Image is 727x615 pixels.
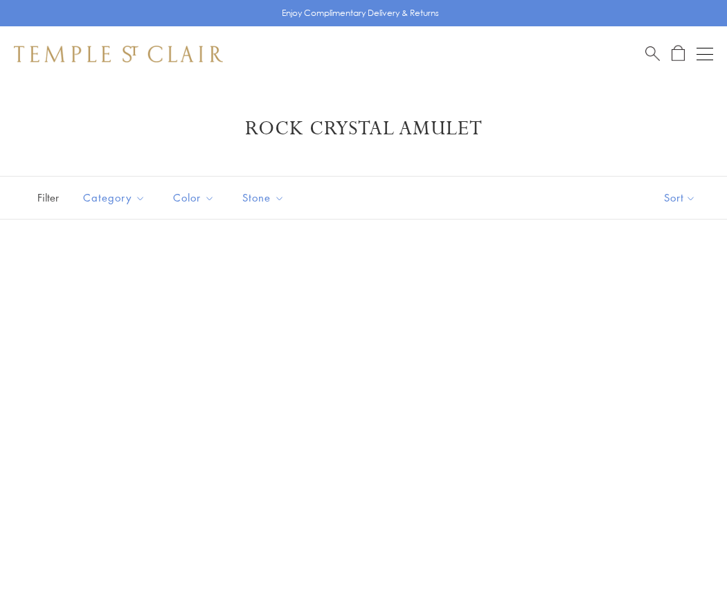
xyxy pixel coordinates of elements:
[672,45,685,62] a: Open Shopping Bag
[697,46,713,62] button: Open navigation
[76,189,156,206] span: Category
[35,116,692,141] h1: Rock Crystal Amulet
[633,177,727,219] button: Show sort by
[166,189,225,206] span: Color
[232,182,295,213] button: Stone
[645,45,660,62] a: Search
[73,182,156,213] button: Category
[14,46,223,62] img: Temple St. Clair
[235,189,295,206] span: Stone
[163,182,225,213] button: Color
[282,6,439,20] p: Enjoy Complimentary Delivery & Returns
